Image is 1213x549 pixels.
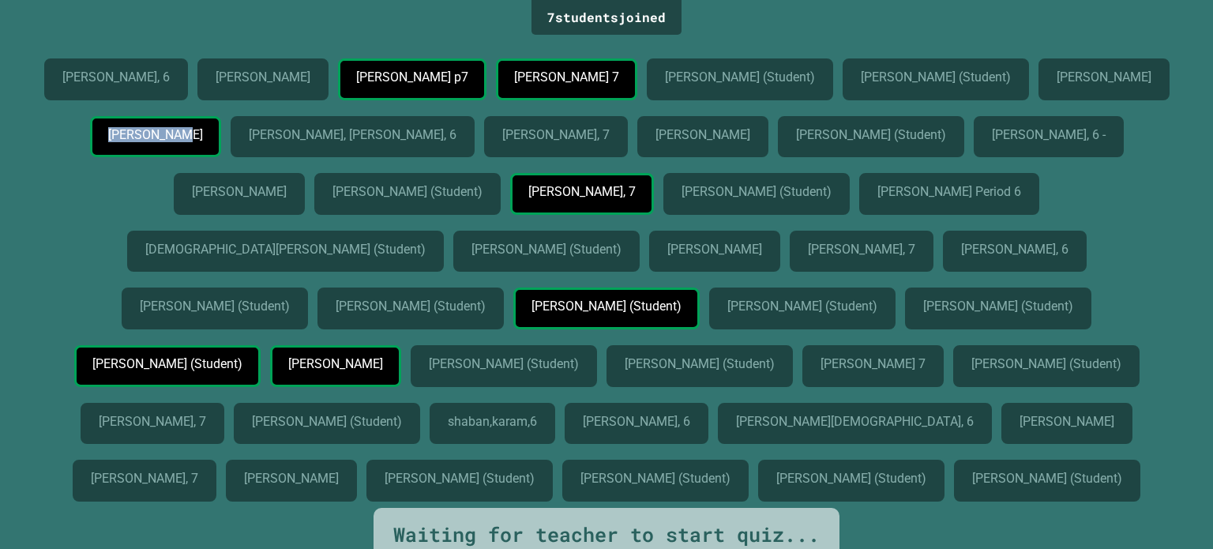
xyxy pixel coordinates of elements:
[580,472,729,486] p: [PERSON_NAME] (Student)
[385,472,533,486] p: [PERSON_NAME] (Student)
[961,243,1068,257] p: [PERSON_NAME], 6
[992,128,1105,142] p: [PERSON_NAME], 6 -
[861,70,1009,85] p: [PERSON_NAME] (Student)
[682,185,830,199] p: [PERSON_NAME] (Student)
[796,128,944,142] p: [PERSON_NAME] (Student)
[776,472,925,486] p: [PERSON_NAME] (Student)
[625,357,773,371] p: [PERSON_NAME] (Student)
[356,70,468,85] p: [PERSON_NAME] p7
[1057,70,1151,85] p: [PERSON_NAME]
[502,128,609,142] p: [PERSON_NAME], 7
[336,299,484,314] p: [PERSON_NAME] (Student)
[1020,415,1113,429] p: [PERSON_NAME]
[531,299,680,314] p: [PERSON_NAME] (Student)
[821,357,925,371] p: [PERSON_NAME] 7
[140,299,288,314] p: [PERSON_NAME] (Student)
[528,185,635,199] p: [PERSON_NAME], 7
[216,70,310,85] p: [PERSON_NAME]
[62,70,169,85] p: [PERSON_NAME], 6
[332,185,481,199] p: [PERSON_NAME] (Student)
[877,185,1020,199] p: [PERSON_NAME] Period 6
[192,185,286,199] p: [PERSON_NAME]
[727,299,876,314] p: [PERSON_NAME] (Student)
[249,128,454,142] p: [PERSON_NAME], [PERSON_NAME], 6
[92,357,241,371] p: [PERSON_NAME] (Student)
[288,357,382,371] p: [PERSON_NAME]
[429,357,577,371] p: [PERSON_NAME] (Student)
[667,243,761,257] p: [PERSON_NAME]
[448,415,536,429] p: shaban,karam,6
[99,415,205,429] p: [PERSON_NAME], 7
[808,243,914,257] p: [PERSON_NAME], 7
[665,70,813,85] p: [PERSON_NAME] (Student)
[108,128,202,142] p: [PERSON_NAME]
[252,415,400,429] p: [PERSON_NAME] (Student)
[471,243,620,257] p: [PERSON_NAME] (Student)
[514,70,618,85] p: [PERSON_NAME] 7
[583,415,689,429] p: [PERSON_NAME], 6
[971,357,1120,371] p: [PERSON_NAME] (Student)
[145,243,422,257] p: [DEMOGRAPHIC_DATA][PERSON_NAME] (Student)
[736,415,971,429] p: [PERSON_NAME][DEMOGRAPHIC_DATA], 6
[655,128,749,142] p: [PERSON_NAME]
[244,472,338,486] p: [PERSON_NAME]
[923,299,1072,314] p: [PERSON_NAME] (Student)
[972,472,1121,486] p: [PERSON_NAME] (Student)
[91,472,197,486] p: [PERSON_NAME], 7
